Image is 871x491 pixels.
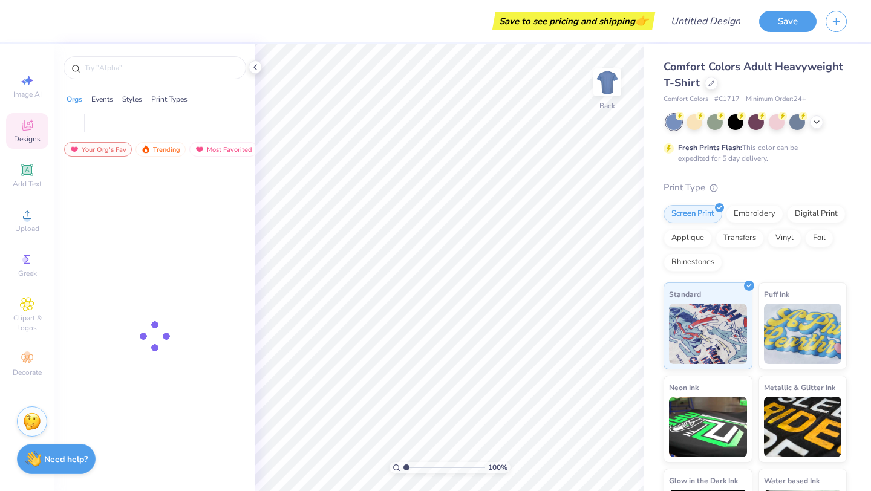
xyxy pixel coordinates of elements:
div: Foil [805,229,833,247]
div: Print Type [664,181,847,195]
span: Decorate [13,368,42,377]
span: Add Text [13,179,42,189]
input: Untitled Design [661,9,750,33]
div: Events [91,94,113,105]
div: Save to see pricing and shipping [495,12,652,30]
img: trending.gif [141,145,151,154]
img: most_fav.gif [70,145,79,154]
input: Try "Alpha" [83,62,238,74]
span: # C1717 [714,94,740,105]
div: Styles [122,94,142,105]
div: Print Types [151,94,188,105]
div: Transfers [716,229,764,247]
div: Back [599,100,615,111]
div: Vinyl [768,229,801,247]
strong: Need help? [44,454,88,465]
div: Rhinestones [664,253,722,272]
div: Digital Print [787,205,846,223]
span: Minimum Order: 24 + [746,94,806,105]
div: Screen Print [664,205,722,223]
div: This color can be expedited for 5 day delivery. [678,142,827,164]
img: Puff Ink [764,304,842,364]
span: 100 % [488,462,507,473]
div: Applique [664,229,712,247]
span: Standard [669,288,701,301]
img: Back [595,70,619,94]
span: Clipart & logos [6,313,48,333]
span: Metallic & Glitter Ink [764,381,835,394]
div: Orgs [67,94,82,105]
span: Comfort Colors [664,94,708,105]
span: 👉 [635,13,648,28]
span: Water based Ink [764,474,820,487]
strong: Fresh Prints Flash: [678,143,742,152]
img: most_fav.gif [195,145,204,154]
div: Most Favorited [189,142,258,157]
img: Standard [669,304,747,364]
span: Image AI [13,89,42,99]
span: Upload [15,224,39,233]
div: Your Org's Fav [64,142,132,157]
span: Designs [14,134,41,144]
span: Neon Ink [669,381,699,394]
span: Glow in the Dark Ink [669,474,738,487]
img: Metallic & Glitter Ink [764,397,842,457]
span: Greek [18,268,37,278]
img: Neon Ink [669,397,747,457]
div: Embroidery [726,205,783,223]
div: Trending [135,142,186,157]
button: Save [759,11,817,32]
span: Puff Ink [764,288,789,301]
span: Comfort Colors Adult Heavyweight T-Shirt [664,59,843,90]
